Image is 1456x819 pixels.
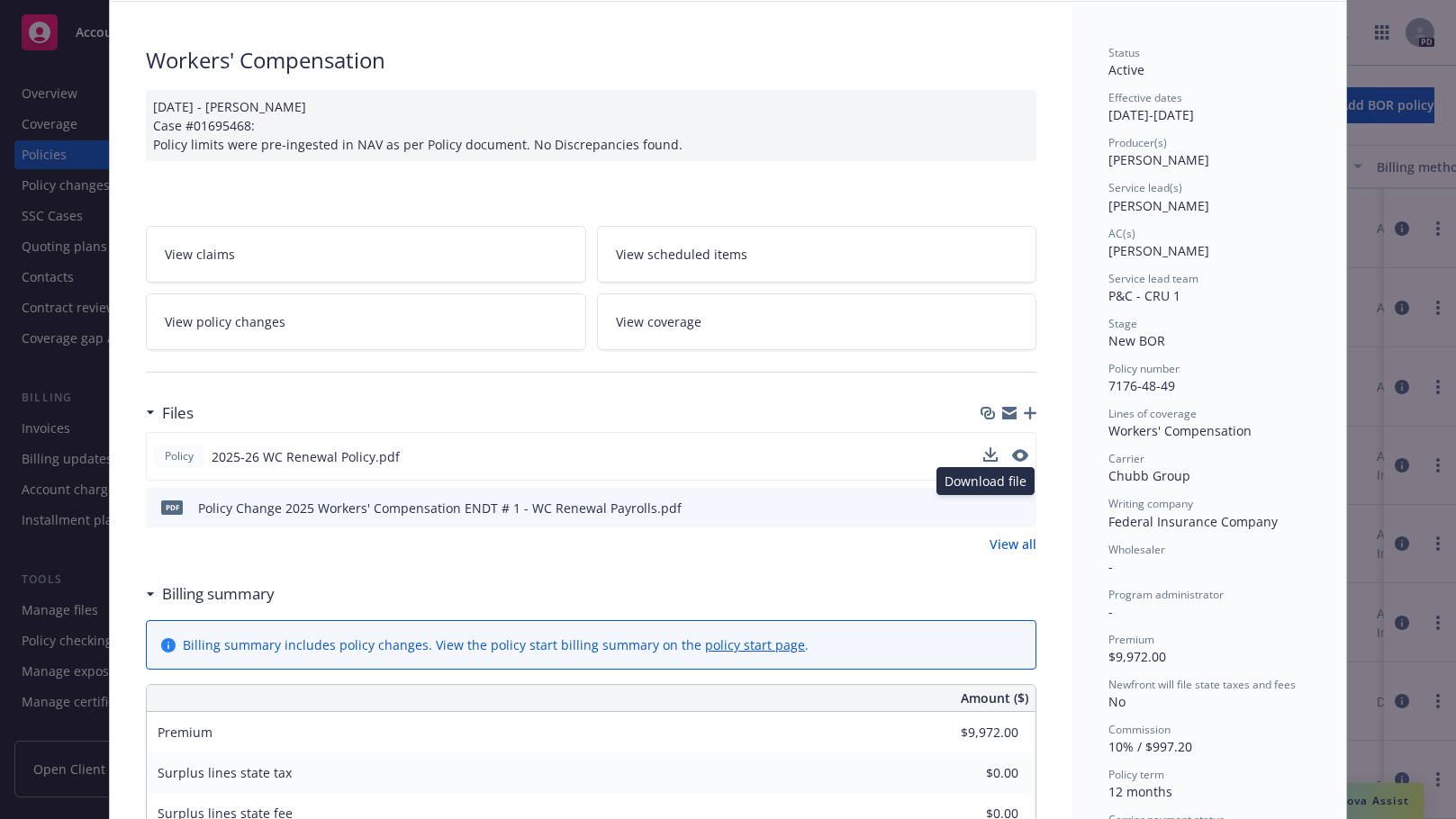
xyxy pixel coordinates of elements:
[1108,722,1171,737] span: Commission
[1108,451,1144,466] span: Carrier
[146,90,1036,161] div: [DATE] - [PERSON_NAME] Case #01695468: Policy limits were pre-ingested in NAV as per Policy docum...
[961,688,1028,707] span: Amount ($)
[1108,45,1140,60] span: Status
[146,293,586,350] a: View policy changes
[1108,180,1182,195] span: Service lead(s)
[1108,90,1310,124] div: [DATE] - [DATE]
[1108,603,1113,620] span: -
[1108,496,1193,511] span: Writing company
[1108,226,1135,241] span: AC(s)
[1108,361,1180,376] span: Policy number
[936,467,1035,495] div: Download file
[1108,90,1182,105] span: Effective dates
[983,447,998,466] button: download file
[1012,449,1028,462] button: preview file
[1108,287,1180,304] span: P&C - CRU 1
[1108,406,1197,421] span: Lines of coverage
[1108,767,1164,782] span: Policy term
[165,312,285,331] span: View policy changes
[1108,332,1165,349] span: New BOR
[1108,648,1166,665] span: $9,972.00
[1108,135,1167,150] span: Producer(s)
[1108,783,1172,800] span: 12 months
[597,226,1037,283] a: View scheduled items
[1108,558,1113,575] span: -
[1108,587,1224,602] span: Program administrator
[161,448,197,464] span: Policy
[597,293,1037,350] a: View coverage
[1012,447,1028,466] button: preview file
[1108,421,1310,440] div: Workers' Compensation
[1108,316,1137,331] span: Stage
[212,447,400,466] span: 2025-26 WC Renewal Policy.pdf
[146,226,586,283] a: View claims
[1108,513,1278,530] span: Federal Insurance Company
[1108,632,1154,647] span: Premium
[158,724,213,741] span: Premium
[1108,738,1192,755] span: 10% / $997.20
[990,535,1036,553] a: View all
[912,760,1029,787] input: 0.00
[1013,499,1029,517] button: preview file
[616,245,747,264] span: View scheduled items
[183,635,809,654] div: Billing summary includes policy changes. View the policy start billing summary on the .
[198,499,682,517] div: Policy Change 2025 Workers' Compensation ENDT # 1 - WC Renewal Payrolls.pdf
[1108,677,1296,692] span: Newfront will file state taxes and fees
[1108,242,1209,259] span: [PERSON_NAME]
[1108,197,1209,214] span: [PERSON_NAME]
[146,582,275,606] div: Billing summary
[146,401,194,425] div: Files
[161,500,183,514] span: pdf
[146,45,1036,76] div: Workers' Compensation
[705,636,805,653] a: policy start page
[162,401,194,425] h3: Files
[1108,377,1175,394] span: 7176-48-49
[1108,467,1190,484] span: Chubb Group
[1108,542,1165,557] span: Wholesaler
[1108,271,1198,286] span: Service lead team
[983,447,998,462] button: download file
[162,582,275,606] h3: Billing summary
[616,312,701,331] span: View coverage
[984,499,999,517] button: download file
[912,719,1029,746] input: 0.00
[165,245,235,264] span: View claims
[158,764,292,781] span: Surplus lines state tax
[1108,61,1144,78] span: Active
[1108,151,1209,168] span: [PERSON_NAME]
[1108,693,1126,710] span: No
